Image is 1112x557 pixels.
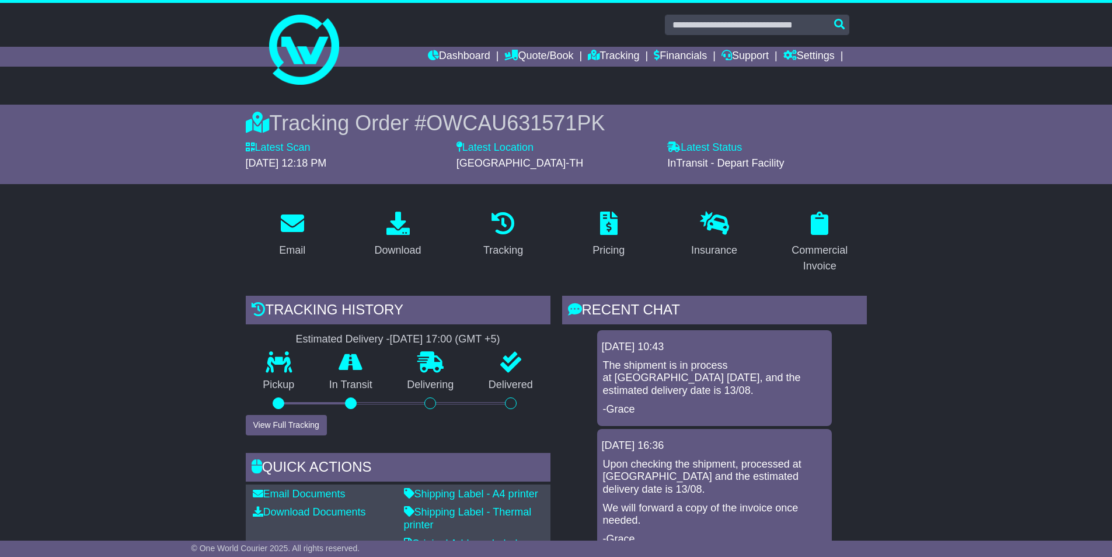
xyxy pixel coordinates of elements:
a: Download [367,207,428,262]
div: Tracking [483,243,523,258]
a: Shipping Label - A4 printer [404,488,538,500]
span: OWCAU631571PK [426,111,605,135]
div: RECENT CHAT [562,296,867,327]
label: Latest Location [456,141,534,154]
a: Tracking [476,207,531,262]
a: Email [271,207,313,262]
a: Shipping Label - Thermal printer [404,506,532,531]
div: Pricing [592,243,625,258]
div: Insurance [691,243,737,258]
div: Tracking history [246,296,550,327]
a: Insurance [684,207,745,262]
label: Latest Scan [246,141,311,154]
div: Tracking Order # [246,110,867,136]
div: [DATE] 16:36 [602,440,827,452]
a: Pricing [585,207,632,262]
p: -Grace [603,403,826,416]
p: We will forward a copy of the invoice once needed. [603,502,826,527]
p: In Transit [312,379,390,392]
a: Dashboard [428,47,490,67]
span: [DATE] 12:18 PM [246,157,327,169]
p: -Grace [603,533,826,546]
div: Estimated Delivery - [246,333,550,346]
div: Commercial Invoice [780,243,859,274]
span: InTransit - Depart Facility [667,157,784,169]
a: Support [721,47,769,67]
a: Quote/Book [504,47,573,67]
span: [GEOGRAPHIC_DATA]-TH [456,157,583,169]
p: Upon checking the shipment, processed at [GEOGRAPHIC_DATA] and the estimated delivery date is 13/08. [603,458,826,496]
a: Financials [654,47,707,67]
a: Tracking [588,47,639,67]
div: [DATE] 17:00 (GMT +5) [390,333,500,346]
label: Latest Status [667,141,742,154]
p: Delivered [471,379,550,392]
p: Delivering [390,379,472,392]
a: Commercial Invoice [773,207,867,278]
p: The shipment is in process at [GEOGRAPHIC_DATA] [DATE], and the estimated delivery date is 13/08. [603,359,826,397]
span: © One World Courier 2025. All rights reserved. [191,544,360,553]
div: Quick Actions [246,453,550,485]
div: Download [374,243,421,258]
div: [DATE] 10:43 [602,341,827,354]
a: Original Address Label [404,538,518,549]
p: Pickup [246,379,312,392]
a: Download Documents [253,506,366,518]
a: Settings [783,47,835,67]
button: View Full Tracking [246,415,327,435]
a: Email Documents [253,488,346,500]
div: Email [279,243,305,258]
